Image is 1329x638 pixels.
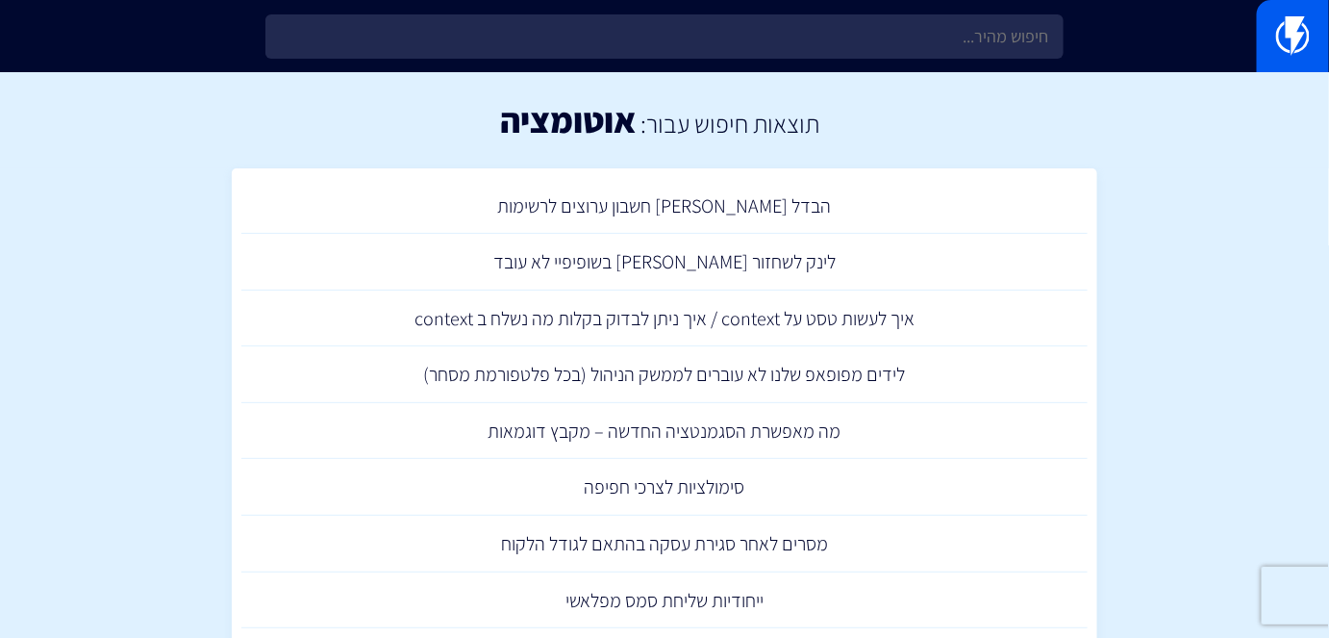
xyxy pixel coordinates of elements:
a: מה מאפשרת הסגמנטציה החדשה – מקבץ דוגמאות [241,403,1088,460]
input: חיפוש מהיר... [265,14,1063,59]
a: איך לעשות טסט על context / איך ניתן לבדוק בקלות מה נשלח ב context [241,291,1088,347]
a: הבדל [PERSON_NAME] חשבון ערוצים לרשימות [241,178,1088,235]
h2: תוצאות חיפוש עבור: [636,110,819,138]
a: לידים מפופאפ שלנו לא עוברים לממשק הניהול (בכל פלטפורמת מסחר) [241,346,1088,403]
h1: אוטומציה [500,101,636,140]
a: לינק לשחזור [PERSON_NAME] בשופיפיי לא עובד [241,234,1088,291]
a: מסרים לאחר סגירת עסקה בהתאם לגודל הלקוח [241,516,1088,573]
a: ייחודיות שליחת סמס מפלאשי [241,573,1088,629]
a: סימולציות לצרכי חפיפה [241,459,1088,516]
